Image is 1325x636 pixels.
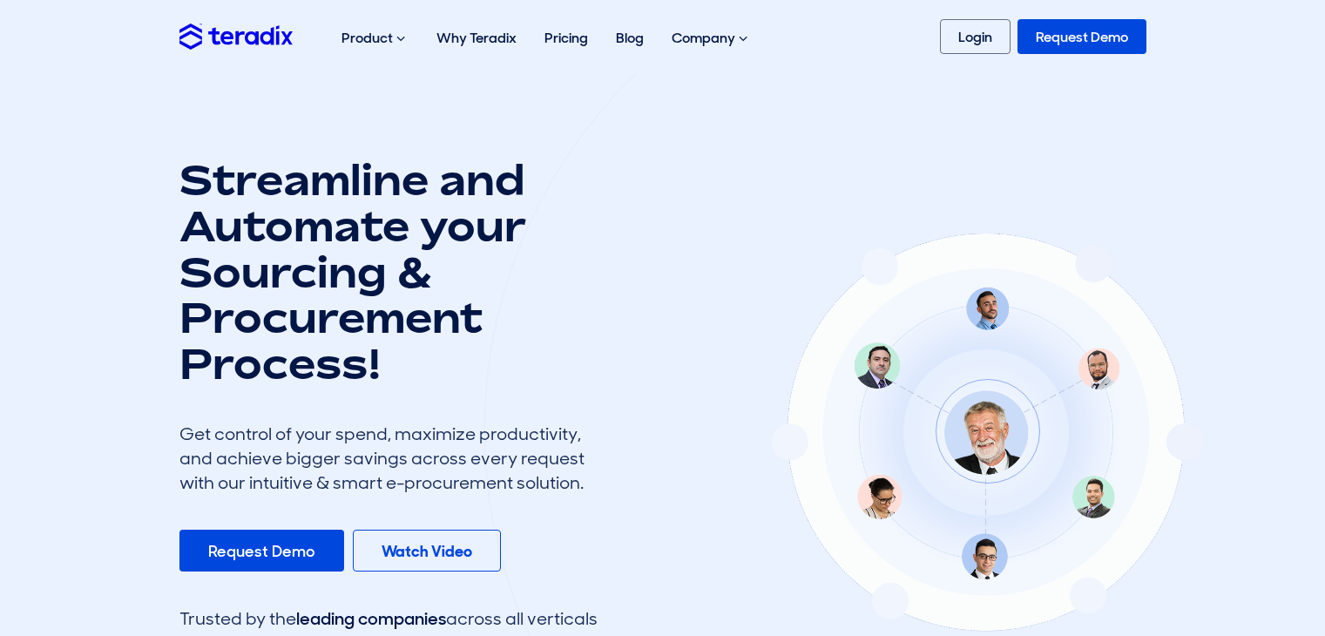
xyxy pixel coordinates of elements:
[179,530,344,572] a: Request Demo
[179,606,598,631] div: Trusted by the across all verticals
[1017,19,1146,54] a: Request Demo
[179,157,598,387] h1: Streamline and Automate your Sourcing & Procurement Process!
[179,24,293,49] img: Teradix logo
[296,607,446,630] span: leading companies
[940,19,1011,54] a: Login
[328,10,423,66] div: Product
[658,10,765,66] div: Company
[382,541,472,562] b: Watch Video
[423,10,531,65] a: Why Teradix
[602,10,658,65] a: Blog
[353,530,501,572] a: Watch Video
[179,422,598,495] div: Get control of your spend, maximize productivity, and achieve bigger savings across every request...
[531,10,602,65] a: Pricing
